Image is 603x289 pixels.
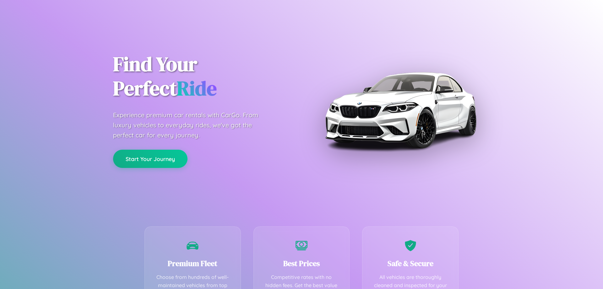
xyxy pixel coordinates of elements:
[154,258,231,269] h3: Premium Fleet
[372,258,449,269] h3: Safe & Secure
[113,110,270,140] p: Experience premium car rentals with CarGo. From luxury vehicles to everyday rides, we've got the ...
[263,258,340,269] h3: Best Prices
[113,150,187,168] button: Start Your Journey
[177,75,217,102] span: Ride
[113,52,292,101] h1: Find Your Perfect
[322,31,479,189] img: Premium BMW car rental vehicle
